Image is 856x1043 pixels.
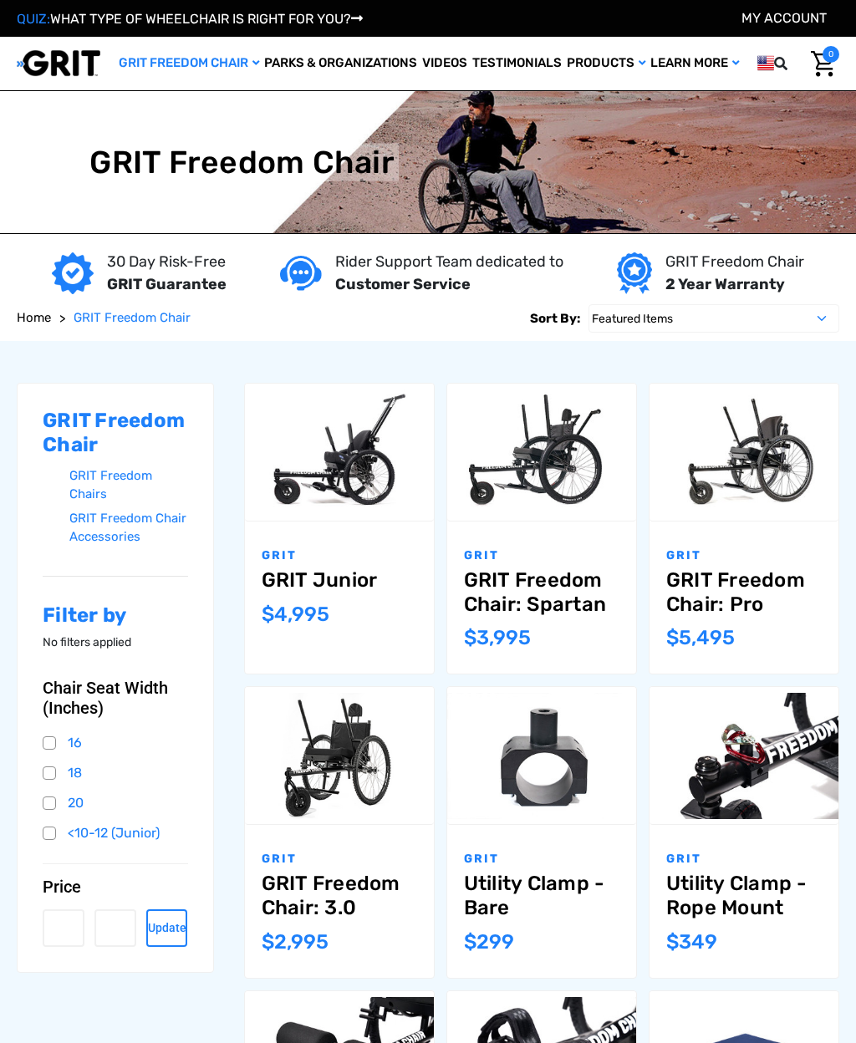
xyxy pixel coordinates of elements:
a: Testimonials [470,37,564,90]
a: GRIT Junior,$4,995.00 [245,384,434,521]
a: GRIT Freedom Chair: Pro,$5,495.00 [650,384,838,521]
input: Max. [94,909,136,947]
img: Utility Clamp - Rope Mount [650,693,838,819]
img: GRIT Freedom Chair: 3.0 [245,693,434,819]
span: $3,995 [464,626,531,649]
img: us.png [757,53,774,74]
span: Chair Seat Width (Inches) [43,678,175,718]
img: Customer service [280,256,322,290]
h1: GRIT Freedom Chair [89,143,395,181]
img: Year warranty [617,252,651,294]
strong: 2 Year Warranty [665,275,785,293]
span: $2,995 [262,930,329,954]
a: QUIZ:WHAT TYPE OF WHEELCHAIR IS RIGHT FOR YOU? [17,11,363,27]
span: $349 [666,930,717,954]
a: GRIT Freedom Chair: Spartan,$3,995.00 [464,568,619,617]
span: $5,495 [666,626,735,649]
p: GRIT [666,547,822,564]
img: GRIT Junior: GRIT Freedom Chair all terrain wheelchair engineered specifically for kids [245,389,434,516]
input: Search [798,46,807,81]
img: GRIT Guarantee [52,252,94,294]
button: Chair Seat Width (Inches) [43,678,188,718]
span: QUIZ: [17,11,50,27]
span: 0 [823,46,839,63]
p: Rider Support Team dedicated to [335,251,563,273]
p: 30 Day Risk-Free [107,251,227,273]
a: Account [741,10,827,26]
strong: Customer Service [335,275,471,293]
a: 20 [43,791,188,816]
a: Products [564,37,648,90]
p: No filters applied [43,633,188,651]
img: GRIT All-Terrain Wheelchair and Mobility Equipment [17,49,100,77]
img: Cart [811,51,835,77]
a: Utility Clamp - Rope Mount,$349.00 [666,872,822,920]
span: $4,995 [262,603,329,626]
h2: Filter by [43,603,188,628]
a: GRIT Freedom Chair [116,37,262,90]
a: GRIT Freedom Chair Accessories [69,506,188,549]
p: GRIT [464,547,619,564]
h2: GRIT Freedom Chair [43,409,188,457]
a: 18 [43,761,188,786]
a: GRIT Junior,$4,995.00 [262,568,417,593]
span: $299 [464,930,514,954]
span: Home [17,310,51,325]
a: <10-12 (Junior) [43,821,188,846]
a: Utility Clamp - Bare,$299.00 [447,687,636,824]
img: Utility Clamp - Bare [447,693,636,819]
img: GRIT Freedom Chair: Spartan [447,389,636,516]
button: Price [43,877,188,897]
label: Sort By: [530,304,580,333]
input: Min. [43,909,84,947]
p: GRIT [464,850,619,867]
p: GRIT [666,850,822,867]
a: GRIT Freedom Chairs [69,464,188,506]
button: Update [146,909,188,947]
span: GRIT Freedom Chair [74,310,191,325]
a: Learn More [648,37,741,90]
p: GRIT [262,547,417,564]
span: Price [43,877,81,897]
a: Parks & Organizations [262,37,420,90]
strong: GRIT Guarantee [107,275,227,293]
a: Utility Clamp - Bare,$299.00 [464,872,619,920]
a: 16 [43,730,188,756]
a: Videos [420,37,470,90]
a: GRIT Freedom Chair: 3.0,$2,995.00 [262,872,417,920]
p: GRIT Freedom Chair [665,251,804,273]
img: GRIT Freedom Chair Pro: the Pro model shown including contoured Invacare Matrx seatback, Spinergy... [650,389,838,516]
a: GRIT Freedom Chair: Pro,$5,495.00 [666,568,822,617]
a: GRIT Freedom Chair [74,308,191,328]
a: Cart with 0 items [807,46,839,81]
a: Home [17,308,51,328]
a: GRIT Freedom Chair: Spartan,$3,995.00 [447,384,636,521]
a: Utility Clamp - Rope Mount,$349.00 [650,687,838,824]
p: GRIT [262,850,417,867]
a: GRIT Freedom Chair: 3.0,$2,995.00 [245,687,434,824]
